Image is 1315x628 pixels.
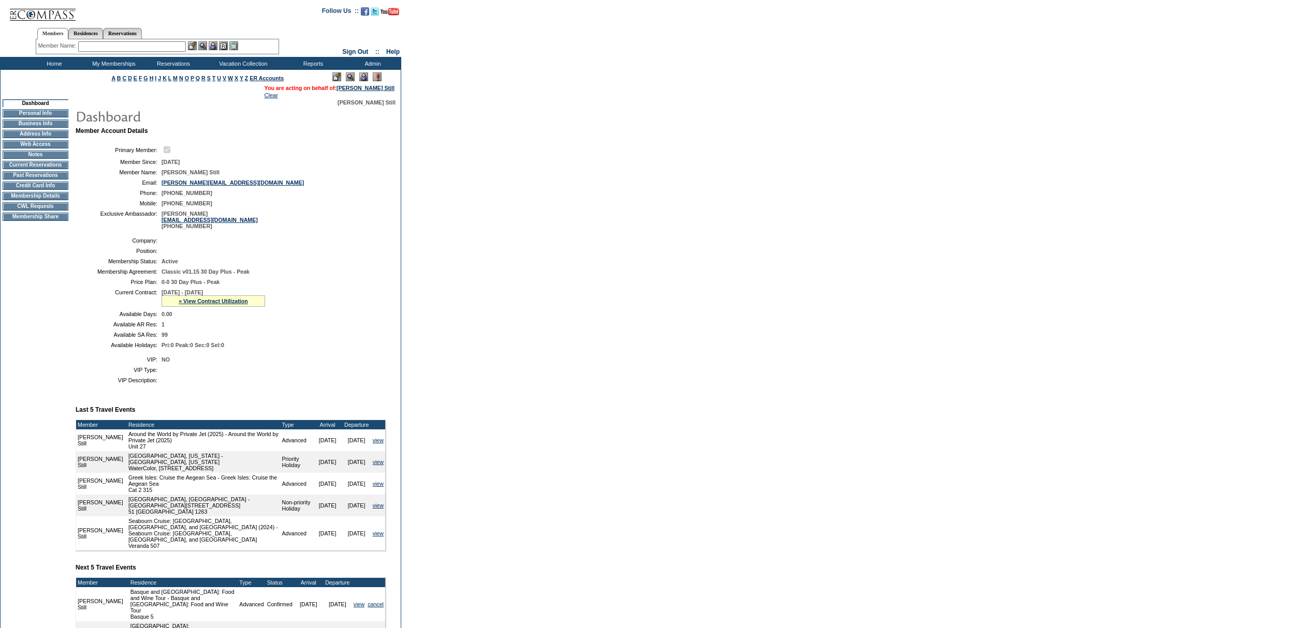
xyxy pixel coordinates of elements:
[155,75,156,81] a: I
[76,420,127,429] td: Member
[162,258,178,264] span: Active
[245,75,249,81] a: Z
[202,57,282,70] td: Vacation Collection
[373,437,384,443] a: view
[280,420,313,429] td: Type
[76,516,127,550] td: [PERSON_NAME] Still
[373,481,384,487] a: view
[162,159,180,165] span: [DATE]
[3,99,68,107] td: Dashboard
[282,57,342,70] td: Reports
[313,451,342,473] td: [DATE]
[266,578,294,587] td: Status
[179,75,183,81] a: N
[80,200,157,206] td: Mobile:
[185,75,189,81] a: O
[162,356,170,363] span: NO
[80,279,157,285] td: Price Plan:
[265,85,394,91] span: You are acting on behalf of:
[342,451,371,473] td: [DATE]
[323,587,352,621] td: [DATE]
[162,342,224,348] span: Pri:0 Peak:0 Sec:0 Sel:0
[240,75,243,81] a: Y
[313,420,342,429] td: Arrival
[265,92,278,98] a: Clear
[80,289,157,307] td: Current Contract:
[80,237,157,244] td: Company:
[103,28,142,39] a: Reservations
[162,200,212,206] span: [PHONE_NUMBER]
[80,211,157,229] td: Exclusive Ambassador:
[162,332,168,338] span: 99
[134,75,137,81] a: E
[191,75,194,81] a: P
[196,75,200,81] a: Q
[228,75,233,81] a: W
[75,106,282,126] img: pgTtlDashboard.gif
[386,48,400,55] a: Help
[342,473,371,495] td: [DATE]
[342,420,371,429] td: Departure
[129,578,238,587] td: Residence
[3,151,68,159] td: Notes
[76,127,148,134] b: Member Account Details
[117,75,121,81] a: B
[80,311,157,317] td: Available Days:
[80,190,157,196] td: Phone:
[162,289,203,295] span: [DATE] - [DATE]
[3,182,68,190] td: Credit Card Info
[229,41,238,50] img: b_calculator.gif
[162,211,258,229] span: [PERSON_NAME] [PHONE_NUMBER]
[3,130,68,138] td: Address Info
[332,72,341,81] img: Edit Mode
[80,268,157,275] td: Membership Agreement:
[127,495,281,516] td: [GEOGRAPHIC_DATA], [GEOGRAPHIC_DATA] - [GEOGRAPHIC_DATA][STREET_ADDRESS] 51 [GEOGRAPHIC_DATA] 1263
[143,75,148,81] a: G
[342,495,371,516] td: [DATE]
[313,473,342,495] td: [DATE]
[368,601,384,607] a: cancel
[322,6,359,19] td: Follow Us ::
[337,85,394,91] a: [PERSON_NAME] Still
[361,7,369,16] img: Become our fan on Facebook
[76,451,127,473] td: [PERSON_NAME] Still
[127,516,281,550] td: Seabourn Cruise: [GEOGRAPHIC_DATA], [GEOGRAPHIC_DATA], and [GEOGRAPHIC_DATA] (2024) - Seabourn Cr...
[162,279,220,285] span: 0-0 30 Day Plus - Peak
[76,587,126,621] td: [PERSON_NAME] Still
[80,342,157,348] td: Available Holidays:
[250,75,284,81] a: ER Accounts
[80,180,157,186] td: Email:
[179,298,248,304] a: » View Contract Utilization
[112,75,115,81] a: A
[3,171,68,180] td: Past Reservations
[212,75,216,81] a: T
[127,429,281,451] td: Around the World by Private Jet (2025) - Around the World by Private Jet (2025) Unit 27
[173,75,178,81] a: M
[76,578,126,587] td: Member
[127,473,281,495] td: Greek Isles: Cruise the Aegean Sea - Greek Isles: Cruise the Aegean Sea Cat 2 315
[80,377,157,383] td: VIP Description:
[207,75,211,81] a: S
[342,429,371,451] td: [DATE]
[375,48,379,55] span: ::
[128,75,132,81] a: D
[38,41,78,50] div: Member Name:
[354,601,364,607] a: view
[342,48,368,55] a: Sign Out
[373,72,382,81] img: Log Concern/Member Elevation
[142,57,202,70] td: Reservations
[80,332,157,338] td: Available SA Res:
[80,248,157,254] td: Position:
[238,578,265,587] td: Type
[359,72,368,81] img: Impersonate
[23,57,83,70] td: Home
[3,213,68,221] td: Membership Share
[373,459,384,465] a: view
[338,99,396,106] span: [PERSON_NAME] Still
[373,502,384,509] a: view
[162,268,250,275] span: Classic v01.15 30 Day Plus - Peak
[361,10,369,17] a: Become our fan on Facebook
[294,578,323,587] td: Arrival
[80,169,157,175] td: Member Name:
[162,217,258,223] a: [EMAIL_ADDRESS][DOMAIN_NAME]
